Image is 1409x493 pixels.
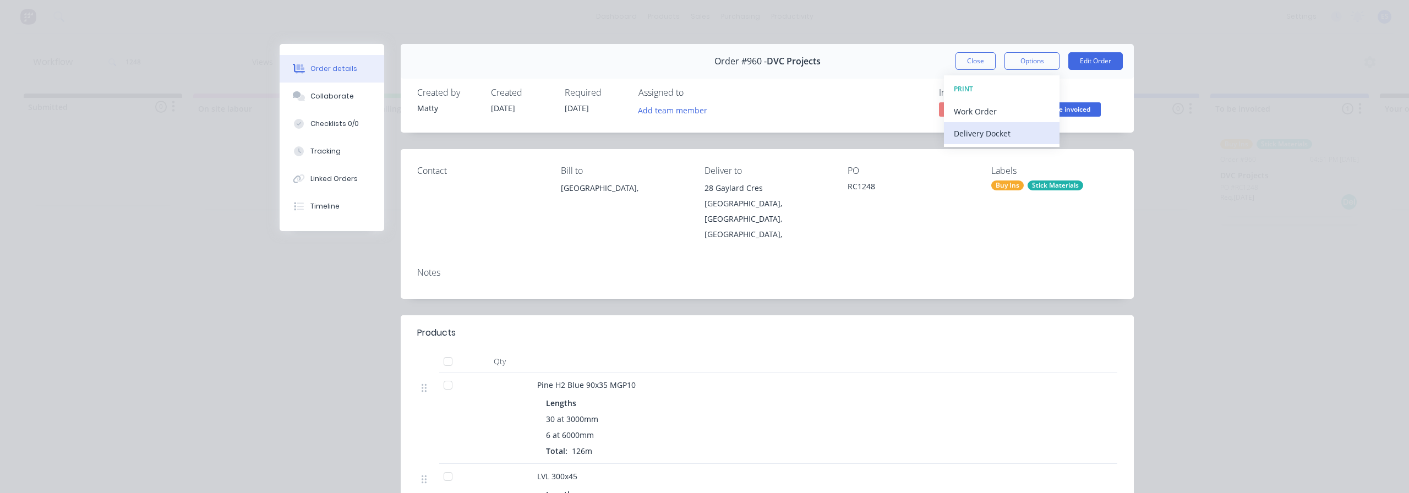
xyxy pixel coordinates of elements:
[417,87,478,98] div: Created by
[310,174,358,184] div: Linked Orders
[714,56,767,67] span: Order #960 -
[491,103,515,113] span: [DATE]
[417,326,456,339] div: Products
[944,100,1060,122] button: Work Order
[1068,52,1123,70] button: Edit Order
[1035,102,1101,116] span: To be invoiced
[561,180,687,196] div: [GEOGRAPHIC_DATA],
[561,180,687,216] div: [GEOGRAPHIC_DATA],
[546,413,598,425] span: 30 at 3000mm
[561,166,687,176] div: Bill to
[848,166,974,176] div: PO
[310,201,340,211] div: Timeline
[310,91,354,101] div: Collaborate
[565,87,625,98] div: Required
[954,82,1050,96] div: PRINT
[310,119,359,129] div: Checklists 0/0
[954,103,1050,119] div: Work Order
[638,87,749,98] div: Assigned to
[704,166,831,176] div: Deliver to
[991,166,1117,176] div: Labels
[939,102,1005,116] span: No
[632,102,713,117] button: Add team member
[1004,52,1060,70] button: Options
[848,180,974,196] div: RC1248
[537,471,577,481] span: LVL 300x45
[565,103,589,113] span: [DATE]
[280,83,384,110] button: Collaborate
[417,102,478,114] div: Matty
[546,429,594,441] span: 6 at 6000mm
[310,64,357,74] div: Order details
[704,196,831,242] div: [GEOGRAPHIC_DATA], [GEOGRAPHIC_DATA], [GEOGRAPHIC_DATA],
[491,87,551,98] div: Created
[955,52,996,70] button: Close
[537,380,636,390] span: Pine H2 Blue 90x35 MGP10
[567,446,597,456] span: 126m
[1028,180,1083,190] div: Stick Materials
[704,180,831,196] div: 28 Gaylard Cres
[417,267,1117,278] div: Notes
[1035,87,1117,98] div: Status
[280,165,384,193] button: Linked Orders
[991,180,1024,190] div: Buy Ins
[280,110,384,138] button: Checklists 0/0
[546,397,576,409] span: Lengths
[939,87,1022,98] div: Invoiced
[417,166,543,176] div: Contact
[1035,102,1101,119] button: To be invoiced
[280,138,384,165] button: Tracking
[954,125,1050,141] div: Delivery Docket
[280,193,384,220] button: Timeline
[767,56,821,67] span: DVC Projects
[638,102,713,117] button: Add team member
[704,180,831,242] div: 28 Gaylard Cres[GEOGRAPHIC_DATA], [GEOGRAPHIC_DATA], [GEOGRAPHIC_DATA],
[944,78,1060,100] button: PRINT
[944,122,1060,144] button: Delivery Docket
[467,350,533,373] div: Qty
[546,446,567,456] span: Total:
[280,55,384,83] button: Order details
[310,146,341,156] div: Tracking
